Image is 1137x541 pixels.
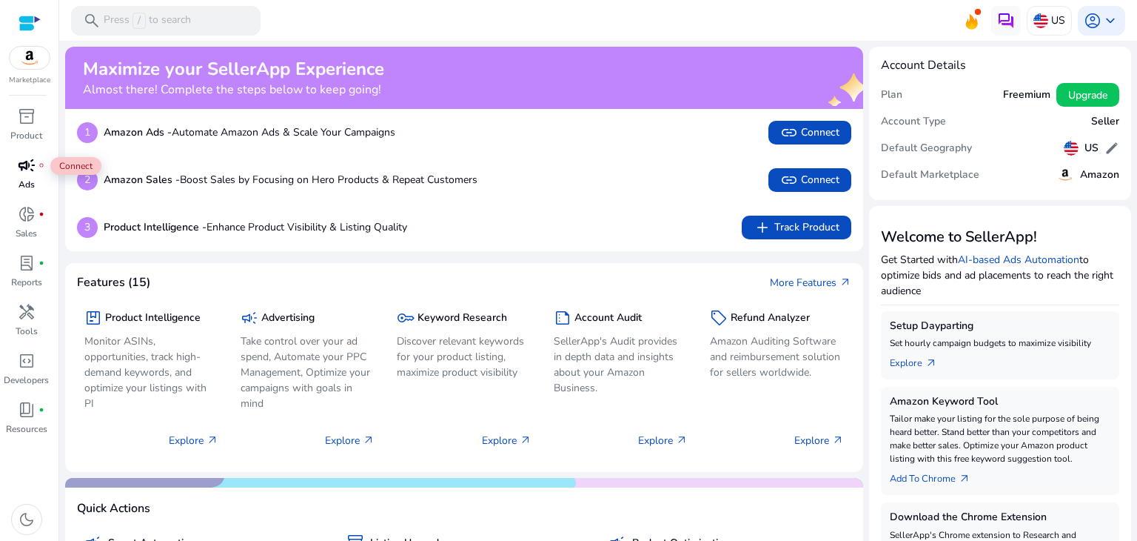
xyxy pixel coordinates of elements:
p: Developers [4,374,49,387]
p: Automate Amazon Ads & Scale Your Campaigns [104,125,395,140]
img: amazon.svg [1056,166,1074,184]
span: keyboard_arrow_down [1101,12,1119,30]
h5: Download the Chrome Extension [890,511,1110,524]
h4: Account Details [881,59,966,73]
p: Set hourly campaign budgets to maximize visibility [890,336,1110,350]
p: Enhance Product Visibility & Listing Quality [104,219,407,235]
h5: Keyword Research [417,312,507,325]
span: Track Product [754,219,839,236]
a: Add To Chrome [890,465,982,486]
span: arrow_outward [832,434,844,446]
span: edit [1104,141,1119,156]
a: More Featuresarrow_outward [770,275,851,291]
img: us.svg [1064,141,1079,156]
span: handyman [18,303,36,321]
p: Explore [794,433,844,448]
p: Marketplace [9,75,50,86]
img: amazon.svg [10,47,50,69]
h2: Maximize your SellerApp Experience [83,59,384,80]
p: Explore [482,433,531,448]
p: Tailor make your listing for the sole purpose of being heard better. Stand better than your compe... [890,412,1110,465]
p: SellerApp's Audit provides in depth data and insights about your Amazon Business. [554,333,688,396]
span: book_4 [18,401,36,419]
span: arrow_outward [363,434,375,446]
span: campaign [18,156,36,174]
span: package [84,309,102,327]
span: inventory_2 [18,107,36,125]
span: add [754,219,771,236]
p: Monitor ASINs, opportunities, track high-demand keywords, and optimize your listings with PI [84,333,218,411]
span: donut_small [18,205,36,223]
span: fiber_manual_record [38,211,44,217]
a: AI-based Ads Automation [958,253,1079,267]
span: code_blocks [18,352,36,370]
h3: Welcome to SellerApp! [881,228,1119,246]
span: arrow_outward [207,434,218,446]
h5: Default Geography [881,142,972,155]
h5: Account Type [881,116,946,128]
p: Explore [169,433,218,448]
span: sell [710,309,728,327]
b: Amazon Ads - [104,125,172,139]
p: Sales [16,227,37,240]
span: Upgrade [1068,87,1107,103]
p: Resources [6,422,47,436]
h5: US [1084,142,1099,155]
span: campaign [241,309,258,327]
span: fiber_manual_record [38,260,44,266]
p: Explore [638,433,688,448]
b: Amazon Sales - [104,173,180,187]
span: arrow_outward [925,357,937,369]
h5: Account Audit [574,312,642,325]
p: Tools [16,325,38,338]
span: arrow_outward [676,434,688,446]
p: Discover relevant keywords for your product listing, maximize product visibility [397,333,531,380]
p: US [1051,7,1065,33]
h5: Amazon Keyword Tool [890,396,1110,408]
h5: Setup Dayparting [890,320,1110,333]
span: link [780,171,798,189]
h5: Plan [881,89,902,102]
span: Connect [50,157,101,175]
p: Get Started with to optimize bids and ad placements to reach the right audience [881,252,1119,299]
h5: Product Intelligence [105,312,201,325]
p: 2 [77,170,98,190]
span: key [397,309,415,327]
h5: Advertising [261,312,315,325]
h4: Almost there! Complete the steps below to keep going! [83,83,384,97]
button: linkConnect [768,121,851,145]
b: Product Intelligence - [104,220,207,234]
h5: Seller [1091,116,1119,128]
a: Explorearrow_outward [890,350,949,371]
span: lab_profile [18,254,36,272]
h4: Features (15) [77,276,150,290]
span: search [83,12,101,30]
span: Connect [780,171,839,189]
span: arrow_outward [959,473,970,485]
h5: Freemium [1003,89,1050,102]
p: Explore [325,433,375,448]
button: Upgrade [1056,83,1119,107]
h4: Quick Actions [77,502,150,516]
h5: Default Marketplace [881,169,979,182]
p: Product [10,129,42,142]
p: 3 [77,217,98,238]
span: fiber_manual_record [38,162,44,168]
span: Connect [780,124,839,142]
span: arrow_outward [520,434,531,446]
p: Ads [19,178,35,191]
span: account_circle [1084,12,1101,30]
span: summarize [554,309,571,327]
span: fiber_manual_record [38,407,44,413]
p: Reports [11,276,42,289]
button: addTrack Product [742,216,851,239]
h5: Refund Analyzer [731,312,810,325]
button: linkConnect [768,168,851,192]
span: arrow_outward [839,276,851,288]
img: us.svg [1033,13,1048,28]
span: link [780,124,798,142]
p: Press to search [104,13,191,29]
span: dark_mode [18,511,36,528]
h5: Amazon [1080,169,1119,182]
p: 1 [77,122,98,143]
